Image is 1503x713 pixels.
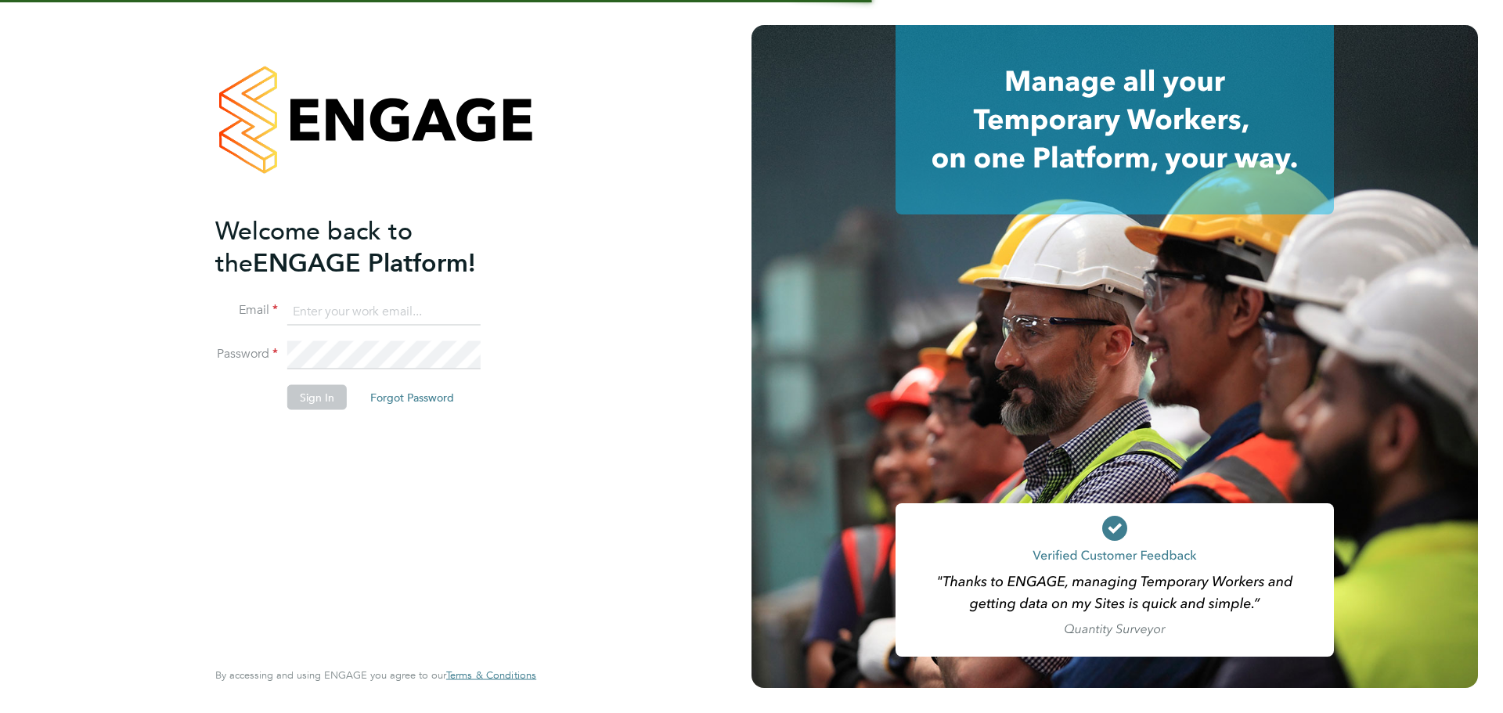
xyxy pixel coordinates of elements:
span: Welcome back to the [215,215,413,278]
input: Enter your work email... [287,297,481,326]
h2: ENGAGE Platform! [215,214,521,279]
a: Terms & Conditions [446,669,536,682]
button: Forgot Password [358,385,467,410]
label: Email [215,302,278,319]
button: Sign In [287,385,347,410]
span: By accessing and using ENGAGE you agree to our [215,668,536,682]
label: Password [215,346,278,362]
